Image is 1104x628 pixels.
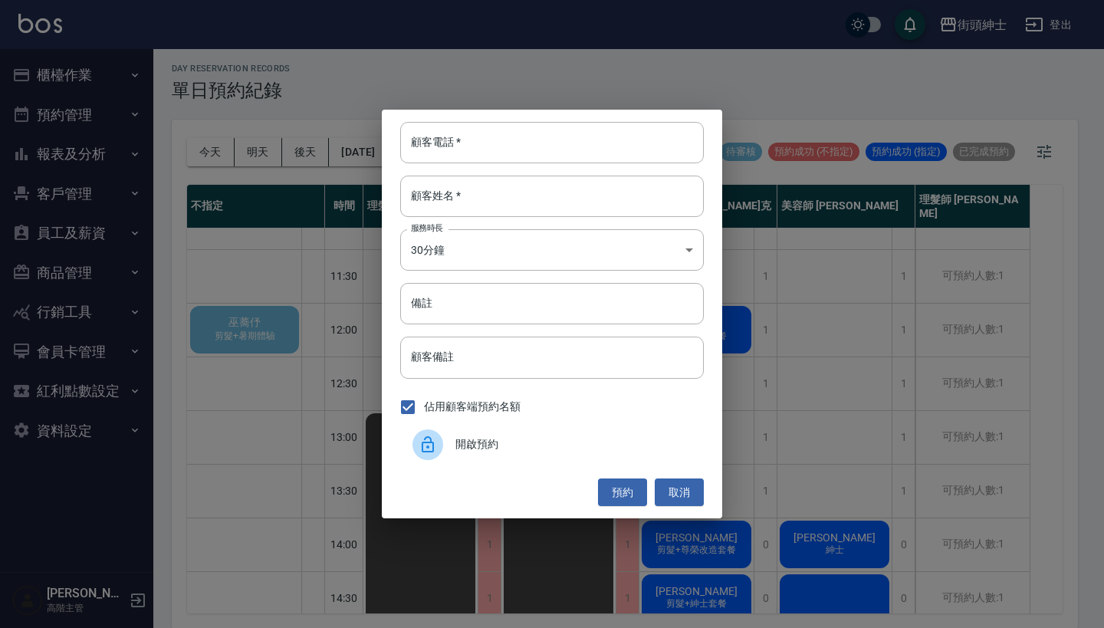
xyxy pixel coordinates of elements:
span: 佔用顧客端預約名額 [424,399,521,415]
span: 開啟預約 [455,436,692,452]
button: 取消 [655,478,704,507]
button: 預約 [598,478,647,507]
div: 開啟預約 [400,423,704,466]
label: 服務時長 [411,222,443,234]
div: 30分鐘 [400,229,704,271]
